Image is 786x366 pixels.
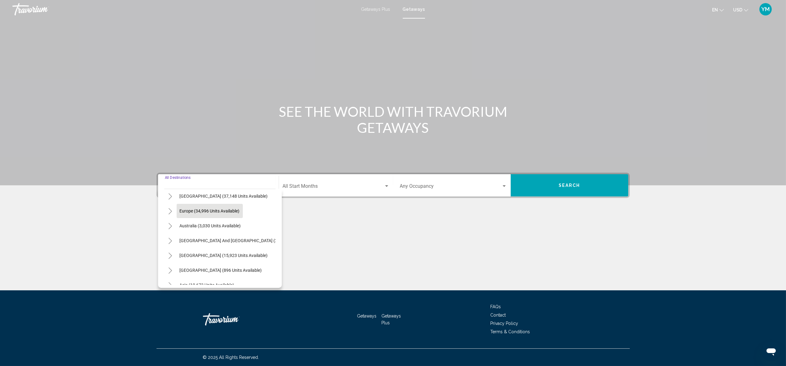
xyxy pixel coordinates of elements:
button: Toggle Australia (3,030 units available) [164,220,177,232]
span: © 2025 All Rights Reserved. [203,355,259,360]
span: Search [559,183,580,188]
span: USD [733,7,742,12]
div: Search widget [158,174,628,196]
span: Australia (3,030 units available) [180,223,241,228]
a: Getaways [403,7,425,12]
button: Australia (3,030 units available) [177,219,244,233]
a: Getaways [357,313,377,318]
span: [GEOGRAPHIC_DATA] (15,923 units available) [180,253,268,258]
span: Asia (10,673 units available) [180,283,234,288]
button: Toggle Central America (896 units available) [164,264,177,276]
a: Terms & Conditions [491,329,530,334]
button: [GEOGRAPHIC_DATA] and [GEOGRAPHIC_DATA] (273 units available) [177,233,316,248]
button: Change currency [733,5,748,14]
h1: SEE THE WORLD WITH TRAVORIUM GETAWAYS [277,103,509,136]
button: Toggle South Pacific and Oceania (273 units available) [164,234,177,247]
a: Getaways Plus [381,313,401,325]
span: YM [762,6,770,12]
span: [GEOGRAPHIC_DATA] (896 units available) [180,268,262,273]
button: Toggle South America (15,923 units available) [164,249,177,262]
a: Contact [491,313,506,318]
button: Asia (10,673 units available) [177,278,238,292]
button: User Menu [758,3,774,16]
span: Europe (34,996 units available) [180,208,240,213]
button: Search [511,174,628,196]
span: [GEOGRAPHIC_DATA] (37,148 units available) [180,194,268,199]
button: [GEOGRAPHIC_DATA] (896 units available) [177,263,265,277]
button: Toggle Asia (10,673 units available) [164,279,177,291]
a: Privacy Policy [491,321,518,326]
button: Toggle Caribbean & Atlantic Islands (37,148 units available) [164,190,177,202]
span: [GEOGRAPHIC_DATA] and [GEOGRAPHIC_DATA] (273 units available) [180,238,313,243]
a: Getaways Plus [361,7,390,12]
button: Europe (34,996 units available) [177,204,243,218]
iframe: Кнопка для запуску вікна повідомлень [761,341,781,361]
button: [GEOGRAPHIC_DATA] (15,923 units available) [177,248,271,263]
a: FAQs [491,304,501,309]
button: Change language [712,5,724,14]
span: en [712,7,718,12]
button: Toggle Europe (34,996 units available) [164,205,177,217]
a: Travorium [203,310,265,329]
a: Travorium [12,3,355,15]
button: [GEOGRAPHIC_DATA] (37,148 units available) [177,189,271,203]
